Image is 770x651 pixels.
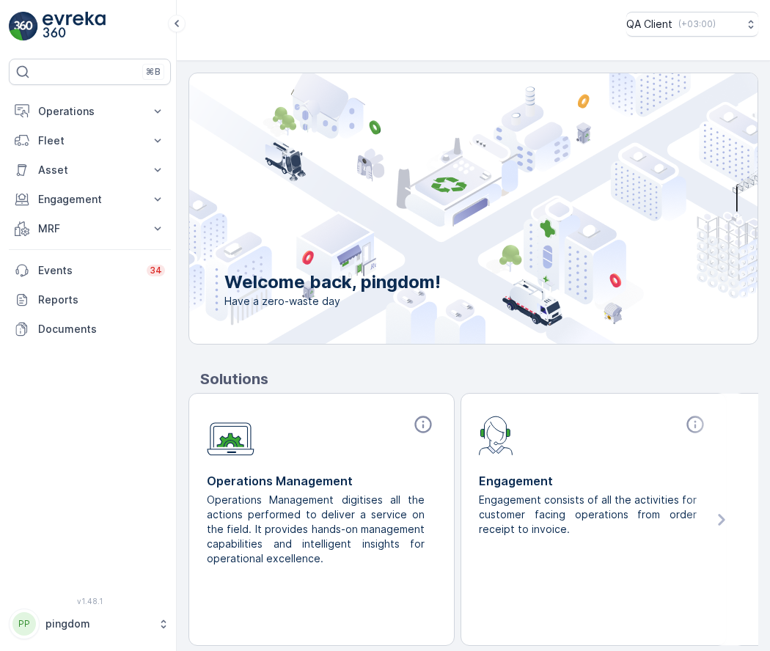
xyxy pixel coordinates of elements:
[150,265,162,276] p: 34
[479,472,708,490] p: Engagement
[207,472,436,490] p: Operations Management
[9,285,171,315] a: Reports
[9,597,171,606] span: v 1.48.1
[38,133,142,148] p: Fleet
[12,612,36,636] div: PP
[38,293,165,307] p: Reports
[9,155,171,185] button: Asset
[224,294,441,309] span: Have a zero-waste day
[146,66,161,78] p: ⌘B
[207,414,254,456] img: module-icon
[38,322,165,336] p: Documents
[38,192,142,207] p: Engagement
[9,315,171,344] a: Documents
[9,97,171,126] button: Operations
[43,12,106,41] img: logo_light-DOdMpM7g.png
[479,493,697,537] p: Engagement consists of all the activities for customer facing operations from order receipt to in...
[45,617,150,631] p: pingdom
[626,17,672,32] p: QA Client
[9,12,38,41] img: logo
[9,214,171,243] button: MRF
[38,163,142,177] p: Asset
[200,368,758,390] p: Solutions
[123,73,758,344] img: city illustration
[38,221,142,236] p: MRF
[9,608,171,639] button: PPpingdom
[207,493,425,566] p: Operations Management digitises all the actions performed to deliver a service on the field. It p...
[9,185,171,214] button: Engagement
[678,18,716,30] p: ( +03:00 )
[479,414,513,455] img: module-icon
[9,256,171,285] a: Events34
[9,126,171,155] button: Fleet
[224,271,441,294] p: Welcome back, pingdom!
[38,263,138,278] p: Events
[38,104,142,119] p: Operations
[626,12,758,37] button: QA Client(+03:00)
